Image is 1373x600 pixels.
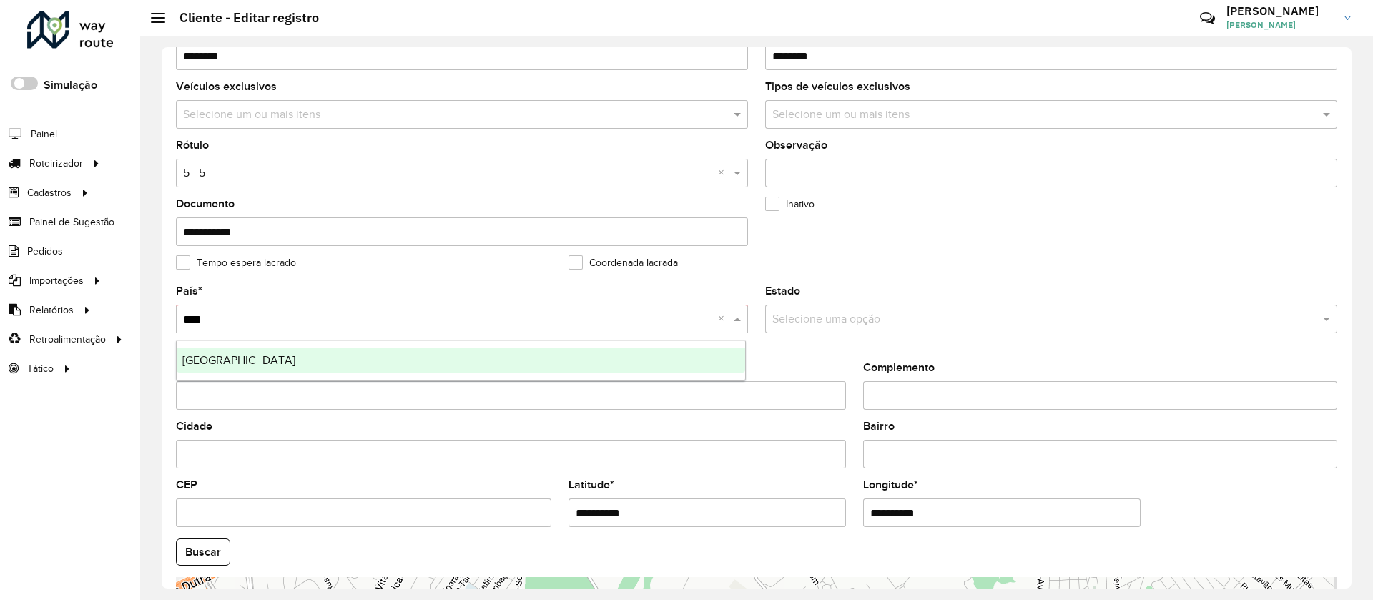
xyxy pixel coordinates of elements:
label: Veículos exclusivos [176,78,277,95]
h3: [PERSON_NAME] [1226,4,1334,18]
label: Complemento [863,359,935,376]
label: Longitude [863,476,918,493]
span: [GEOGRAPHIC_DATA] [182,354,295,366]
label: Cidade [176,418,212,435]
a: Contato Rápido [1192,3,1223,34]
label: Latitude [569,476,614,493]
span: Clear all [718,310,730,328]
label: Simulação [44,77,97,94]
span: Relatórios [29,303,74,318]
span: Roteirizador [29,156,83,171]
label: Documento [176,195,235,212]
label: Tipos de veículos exclusivos [765,78,910,95]
span: Clear all [718,164,730,182]
button: Buscar [176,538,230,566]
label: CEP [176,476,197,493]
label: Inativo [765,197,815,212]
span: Tático [27,361,54,376]
span: Painel de Sugestão [29,215,114,230]
span: Importações [29,273,84,288]
span: Retroalimentação [29,332,106,347]
label: Observação [765,137,827,154]
label: Rótulo [176,137,209,154]
label: País [176,282,202,300]
span: [PERSON_NAME] [1226,19,1334,31]
label: Bairro [863,418,895,435]
label: Coordenada lacrada [569,255,678,270]
span: Painel [31,127,57,142]
span: Pedidos [27,244,63,259]
formly-validation-message: Este campo é obrigatório [176,338,287,349]
h2: Cliente - Editar registro [165,10,319,26]
label: Estado [765,282,800,300]
label: Tempo espera lacrado [176,255,296,270]
span: Cadastros [27,185,72,200]
ng-dropdown-panel: Options list [176,340,746,381]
